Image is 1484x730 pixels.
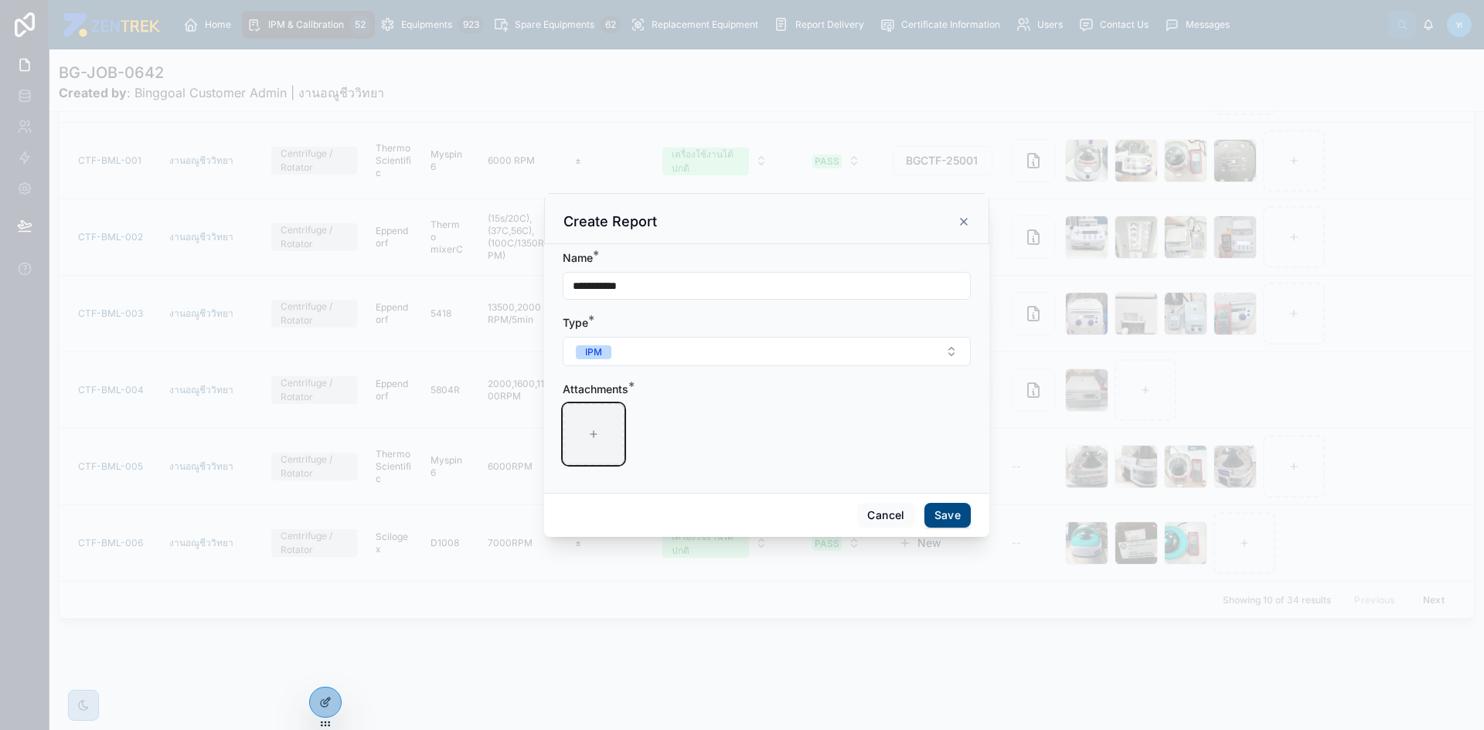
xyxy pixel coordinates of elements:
span: Type [563,316,588,329]
span: Name [563,251,593,264]
button: Save [924,503,971,528]
span: Attachments [563,382,628,396]
button: Select Button [563,337,971,366]
div: IPM [585,345,602,359]
h3: Create Report [563,212,657,231]
button: Cancel [857,503,914,528]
